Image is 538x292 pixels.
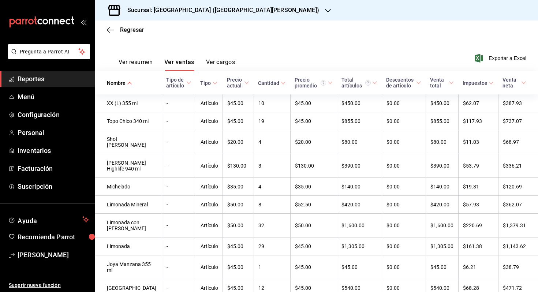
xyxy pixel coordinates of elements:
span: Ayuda [18,215,79,224]
button: open_drawer_menu [81,19,86,25]
td: Topo Chico 340 ml [95,112,162,130]
td: - [162,196,196,214]
td: Artículo [196,178,223,196]
div: Impuestos [463,80,487,86]
td: $57.93 [458,196,498,214]
td: Artículo [196,130,223,154]
svg: Precio promedio = Total artículos / cantidad [321,80,326,86]
td: $45.00 [426,255,458,279]
td: 4 [254,178,290,196]
td: Limonada [95,237,162,255]
td: $0.00 [382,214,426,237]
td: - [162,130,196,154]
span: Suscripción [18,181,89,191]
td: $1,379.31 [498,214,538,237]
span: Tipo de artículo [166,77,191,89]
td: $20.00 [290,130,337,154]
td: Artículo [196,237,223,255]
td: $1,600.00 [426,214,458,237]
td: 4 [254,130,290,154]
span: Cantidad [258,80,286,86]
td: $45.00 [290,255,337,279]
td: $11.03 [458,130,498,154]
td: $450.00 [426,94,458,112]
td: $855.00 [337,112,382,130]
td: Michelado [95,178,162,196]
td: $130.00 [223,154,254,178]
div: Venta total [430,77,447,89]
button: Regresar [107,26,144,33]
td: $50.00 [290,214,337,237]
td: $387.93 [498,94,538,112]
td: $120.69 [498,178,538,196]
td: - [162,178,196,196]
td: $855.00 [426,112,458,130]
td: $161.38 [458,237,498,255]
td: Limonada con [PERSON_NAME] [95,214,162,237]
div: Nombre [107,80,126,86]
td: Artículo [196,94,223,112]
td: $390.00 [426,154,458,178]
td: $420.00 [426,196,458,214]
div: Total artículos [341,77,371,89]
td: $0.00 [382,112,426,130]
td: $6.21 [458,255,498,279]
td: - [162,154,196,178]
td: $0.00 [382,178,426,196]
div: Tipo [200,80,211,86]
td: $45.00 [290,94,337,112]
span: Configuración [18,110,89,120]
button: Pregunta a Parrot AI [8,44,90,59]
td: $45.00 [290,237,337,255]
button: Ver cargos [206,59,235,71]
td: - [162,237,196,255]
td: $1,600.00 [337,214,382,237]
td: $1,305.00 [337,237,382,255]
span: Pregunta a Parrot AI [20,48,79,56]
button: Ver ventas [164,59,194,71]
td: $80.00 [337,130,382,154]
span: Facturación [18,164,89,173]
span: Inventarios [18,146,89,156]
td: $1,305.00 [426,237,458,255]
td: $140.00 [337,178,382,196]
td: $0.00 [382,130,426,154]
td: [PERSON_NAME] Highlife 940 ml [95,154,162,178]
span: Nombre [107,80,132,86]
div: Cantidad [258,80,279,86]
td: $220.69 [458,214,498,237]
td: $420.00 [337,196,382,214]
span: Recomienda Parrot [18,232,89,242]
span: Precio actual [227,77,249,89]
td: - [162,255,196,279]
td: $62.07 [458,94,498,112]
span: Venta total [430,77,454,89]
td: $0.00 [382,255,426,279]
td: $45.00 [223,112,254,130]
td: $38.79 [498,255,538,279]
td: $0.00 [382,196,426,214]
span: [PERSON_NAME] [18,250,89,260]
td: 1 [254,255,290,279]
td: XX (L) 355 ml [95,94,162,112]
td: $80.00 [426,130,458,154]
td: $390.00 [337,154,382,178]
td: $140.00 [426,178,458,196]
span: Sugerir nueva función [9,281,89,289]
td: $50.00 [223,214,254,237]
button: Exportar a Excel [476,54,526,63]
h3: Sucursal: [GEOGRAPHIC_DATA] ([GEOGRAPHIC_DATA][PERSON_NAME]) [122,6,319,15]
td: - [162,214,196,237]
td: - [162,94,196,112]
td: 32 [254,214,290,237]
td: $0.00 [382,94,426,112]
td: $45.00 [337,255,382,279]
td: $52.50 [290,196,337,214]
span: Total artículos [341,77,377,89]
td: $450.00 [337,94,382,112]
td: Artículo [196,154,223,178]
a: Pregunta a Parrot AI [5,53,90,61]
td: $0.00 [382,154,426,178]
div: Venta neta [502,77,520,89]
td: 8 [254,196,290,214]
